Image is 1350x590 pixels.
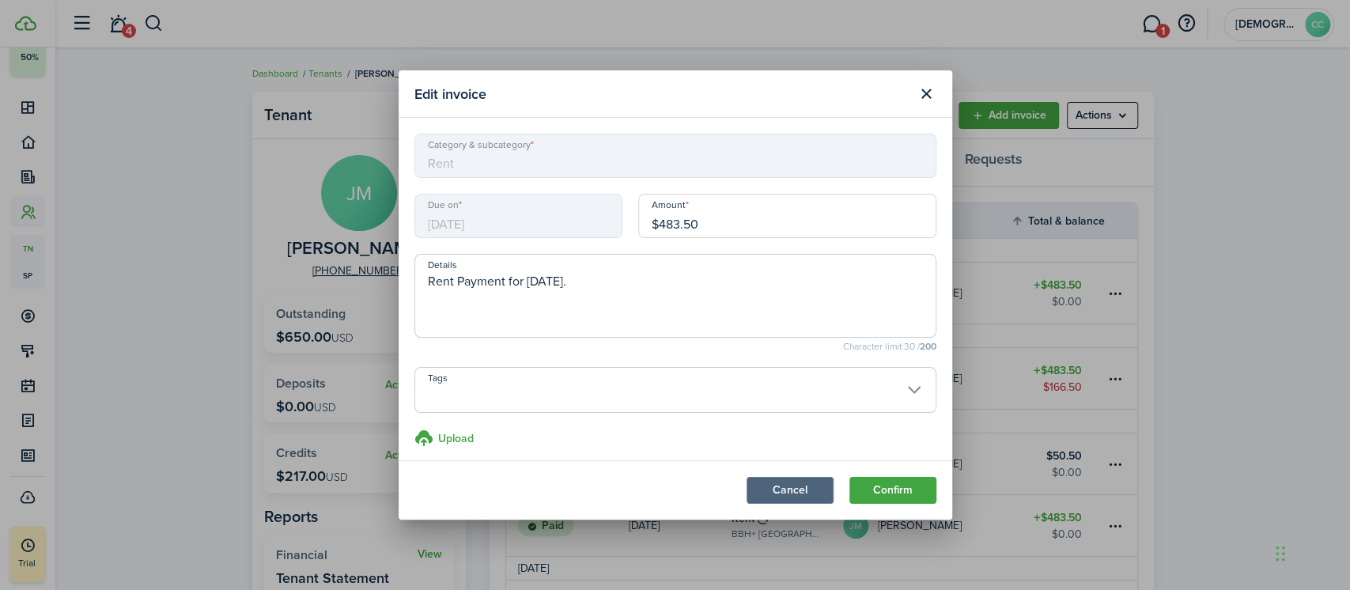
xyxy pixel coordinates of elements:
button: Close modal [913,81,940,108]
small: Character limit: 30 / [414,342,936,351]
h3: Upload [438,430,474,447]
iframe: Chat Widget [1271,514,1350,590]
button: Cancel [747,477,834,504]
button: Confirm [849,477,936,504]
div: Drag [1276,530,1285,577]
b: 200 [920,339,936,354]
modal-title: Edit invoice [414,78,909,109]
input: 0.00 [638,194,936,238]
